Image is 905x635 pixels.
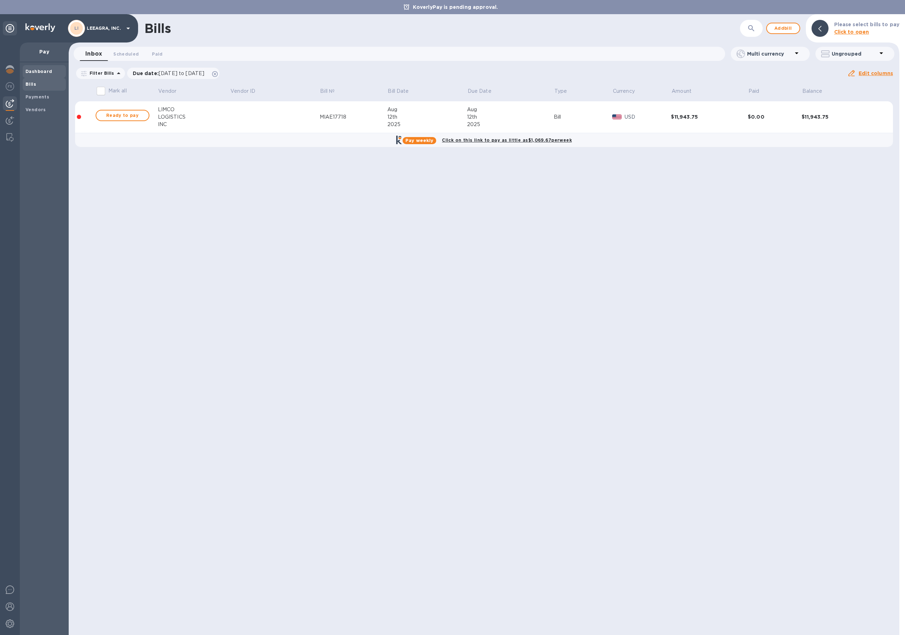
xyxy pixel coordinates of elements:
[230,87,255,95] p: Vendor ID
[467,121,554,128] div: 2025
[802,113,878,120] div: $11,943.75
[25,48,63,55] p: Pay
[158,87,186,95] span: Vendor
[152,50,163,58] span: Paid
[671,113,748,120] div: $11,943.75
[467,113,554,121] div: 12th
[25,107,46,112] b: Vendors
[554,87,576,95] span: Type
[388,87,418,95] span: Bill Date
[834,29,869,35] b: Click to open
[108,87,127,95] p: Mark all
[320,113,387,121] div: MIAE17718
[113,50,139,58] span: Scheduled
[87,26,122,31] p: LEEAGRA, INC.
[158,121,230,128] div: INC
[387,121,467,128] div: 2025
[3,21,17,35] div: Unpin categories
[25,81,36,87] b: Bills
[468,87,491,95] p: Due Date
[442,137,572,143] b: Click on this link to pay as little as $1,069.67 per week
[158,106,230,113] div: LIMCO
[320,87,335,95] p: Bill №
[159,70,204,76] span: [DATE] to [DATE]
[25,94,49,100] b: Payments
[766,23,800,34] button: Addbill
[749,87,759,95] p: Paid
[467,106,554,113] div: Aug
[612,114,622,119] img: USD
[409,4,502,11] p: KoverlyPay is pending approval.
[158,113,230,121] div: LOGISTICS
[468,87,501,95] span: Due Date
[127,68,220,79] div: Due date:[DATE] to [DATE]
[832,50,877,57] p: Ungrouped
[25,69,52,74] b: Dashboard
[802,87,831,95] span: Balance
[320,87,344,95] span: Bill №
[387,106,467,113] div: Aug
[102,111,143,120] span: Ready to pay
[158,87,176,95] p: Vendor
[388,87,409,95] p: Bill Date
[25,23,55,32] img: Logo
[405,138,433,143] b: Pay weekly
[96,110,149,121] button: Ready to pay
[85,49,102,59] span: Inbox
[554,113,612,121] div: Bill
[87,70,114,76] p: Filter Bills
[802,87,822,95] p: Balance
[747,50,792,57] p: Multi currency
[613,87,635,95] p: Currency
[144,21,171,36] h1: Bills
[773,24,794,33] span: Add bill
[625,113,671,121] p: USD
[748,113,802,120] div: $0.00
[133,70,208,77] p: Due date :
[6,82,14,91] img: Foreign exchange
[554,87,567,95] p: Type
[672,87,701,95] span: Amount
[230,87,264,95] span: Vendor ID
[74,25,79,31] b: LI
[834,22,899,27] b: Please select bills to pay
[387,113,467,121] div: 12th
[749,87,769,95] span: Paid
[672,87,691,95] p: Amount
[859,70,893,76] u: Edit columns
